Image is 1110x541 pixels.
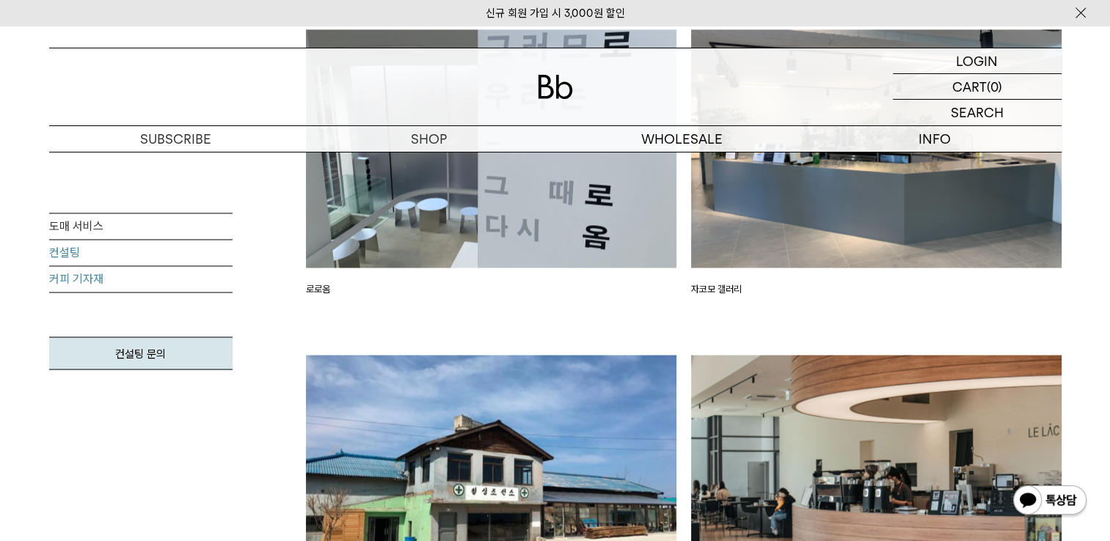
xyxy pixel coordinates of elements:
a: 도매 서비스 [49,213,233,240]
p: CART [952,74,987,99]
a: 컨설팅 [49,240,233,266]
a: SHOP [302,126,555,152]
a: 커피 기자재 [49,266,233,292]
img: 로고 [538,75,573,99]
a: 신규 회원 가입 시 3,000원 할인 [486,7,625,20]
img: 카카오톡 채널 1:1 채팅 버튼 [1012,484,1088,519]
p: INFO [808,126,1062,152]
p: LOGIN [956,48,998,73]
p: SEARCH [951,100,1004,125]
p: (0) [987,74,1002,99]
a: 컨설팅 문의 [49,336,233,369]
a: SUBSCRIBE [49,126,302,152]
p: 로로옴 [306,282,676,297]
p: WHOLESALE [555,126,808,152]
p: 자코모 갤러리 [691,282,1062,297]
a: CART (0) [893,74,1062,100]
a: LOGIN [893,48,1062,74]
